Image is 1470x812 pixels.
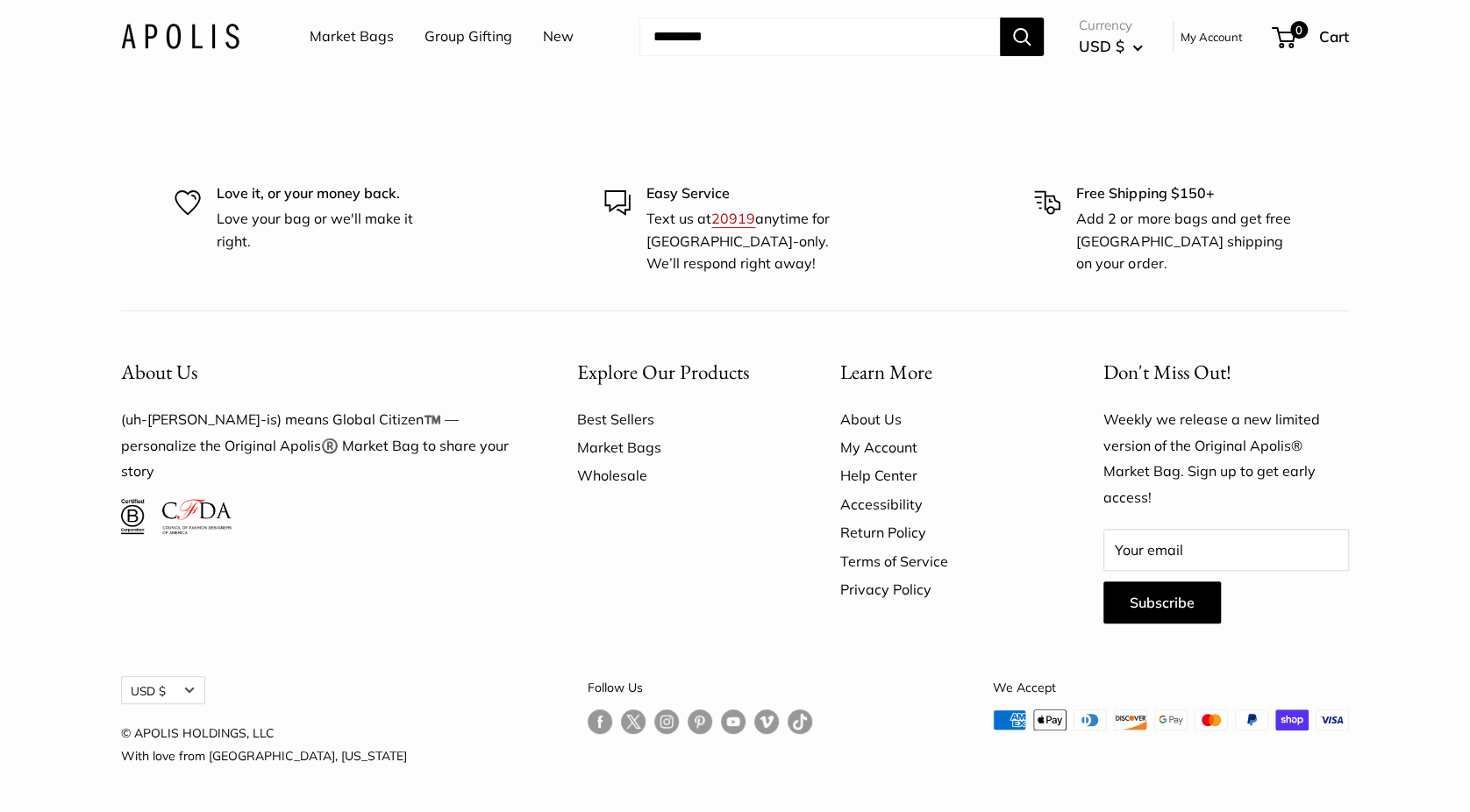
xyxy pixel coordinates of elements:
[840,355,1042,389] button: Learn More
[1274,23,1349,51] a: 0 Cart
[840,433,1042,461] a: My Account
[1181,26,1243,47] a: My Account
[577,359,749,385] span: Explore Our Products
[840,575,1042,603] a: Privacy Policy
[840,405,1042,433] a: About Us
[993,676,1349,699] p: We Accept
[577,433,779,461] a: Market Bags
[310,24,394,50] a: Market Bags
[621,709,646,741] a: Follow us on Twitter
[543,24,574,50] a: New
[121,355,516,389] button: About Us
[121,24,239,49] img: Apolis
[588,709,612,735] a: Follow us on Facebook
[1079,32,1143,61] button: USD $
[654,709,679,735] a: Follow us on Instagram
[425,24,512,50] a: Group Gifting
[217,182,436,205] p: Love it, or your money back.
[639,18,1000,56] input: Search...
[721,709,746,735] a: Follow us on YouTube
[577,405,779,433] a: Best Sellers
[1076,208,1295,275] p: Add 2 or more bags and get free [GEOGRAPHIC_DATA] shipping on your order.
[1103,407,1349,512] p: Weekly we release a new limited version of the Original Apolis® Market Bag. Sign up to get early ...
[646,208,866,275] p: Text us at anytime for [GEOGRAPHIC_DATA]-only. We’ll respond right away!
[840,490,1042,518] a: Accessibility
[1079,37,1124,55] span: USD $
[577,461,779,489] a: Wholesale
[121,722,407,767] p: © APOLIS HOLDINGS, LLC With love from [GEOGRAPHIC_DATA], [US_STATE]
[121,407,516,486] p: (uh-[PERSON_NAME]-is) means Global Citizen™️ — personalize the Original Apolis®️ Market Bag to sh...
[121,359,197,385] span: About Us
[840,359,932,385] span: Learn More
[577,355,779,389] button: Explore Our Products
[840,547,1042,575] a: Terms of Service
[1000,18,1044,56] button: Search
[588,676,812,699] p: Follow Us
[217,208,436,253] p: Love your bag or we'll make it right.
[788,709,812,735] a: Follow us on Tumblr
[1103,581,1221,623] button: Subscribe
[840,461,1042,489] a: Help Center
[711,210,755,227] a: 20919
[121,499,145,534] img: Certified B Corporation
[754,709,779,735] a: Follow us on Vimeo
[162,499,232,534] img: Council of Fashion Designers of America Member
[1319,27,1349,46] span: Cart
[840,518,1042,546] a: Return Policy
[1079,13,1143,38] span: Currency
[121,676,205,704] button: USD $
[688,709,712,735] a: Follow us on Pinterest
[646,182,866,205] p: Easy Service
[1103,355,1349,389] p: Don't Miss Out!
[1290,21,1308,39] span: 0
[1076,182,1295,205] p: Free Shipping $150+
